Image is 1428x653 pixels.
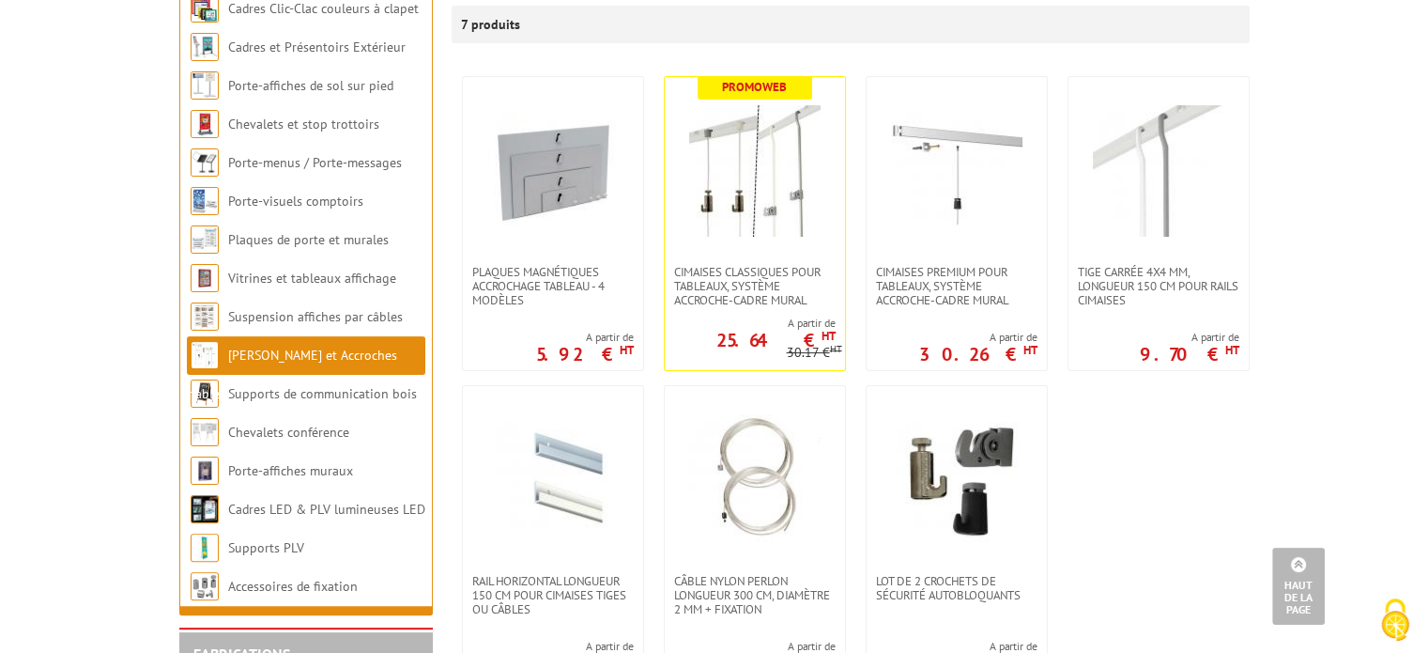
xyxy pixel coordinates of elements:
img: Suspension affiches par câbles [191,303,219,331]
span: Tige carrée 4x4 mm, longueur 150 cm pour rails cimaises [1078,265,1239,307]
a: Cimaises CLASSIQUES pour tableaux, système accroche-cadre mural [665,265,845,307]
a: Tige carrée 4x4 mm, longueur 150 cm pour rails cimaises [1068,265,1249,307]
img: Lot de 2 crochets de sécurité autobloquants [891,414,1022,546]
a: Cadres et Présentoirs Extérieur [228,39,406,55]
a: Supports PLV [228,539,304,556]
button: Cookies (fenêtre modale) [1362,589,1428,653]
span: A partir de [665,316,836,331]
img: Plaques de porte et murales [191,225,219,254]
p: 25.64 € [716,334,836,346]
span: A partir de [919,330,1037,345]
p: 7 produits [461,6,531,43]
img: Chevalets conférence [191,418,219,446]
img: Chevalets et stop trottoirs [191,110,219,138]
img: Câble nylon perlon longueur 300 cm, diamètre 2 mm + fixation [689,414,821,546]
a: Cadres LED & PLV lumineuses LED [228,501,425,518]
a: Haut de la page [1272,548,1325,625]
span: Rail horizontal longueur 150 cm pour cimaises tiges ou câbles [472,574,634,616]
sup: HT [1023,342,1037,358]
a: Porte-visuels comptoirs [228,193,363,210]
span: Cimaises PREMIUM pour tableaux, système accroche-cadre mural [876,265,1037,307]
img: Accessoires de fixation [191,572,219,600]
a: Rail horizontal longueur 150 cm pour cimaises tiges ou câbles [463,574,643,616]
img: Supports PLV [191,534,219,562]
a: Vitrines et tableaux affichage [228,270,396,287]
a: Porte-menus / Porte-messages [228,154,402,171]
span: Câble nylon perlon longueur 300 cm, diamètre 2 mm + fixation [674,574,836,616]
img: Tige carrée 4x4 mm, longueur 150 cm pour rails cimaises [1093,105,1224,237]
span: Cimaises CLASSIQUES pour tableaux, système accroche-cadre mural [674,265,836,307]
p: 30.17 € [787,346,842,360]
img: Cadres LED & PLV lumineuses LED [191,495,219,523]
img: Vitrines et tableaux affichage [191,264,219,292]
img: Porte-affiches muraux [191,457,219,485]
a: Câble nylon perlon longueur 300 cm, diamètre 2 mm + fixation [665,574,845,616]
img: Porte-menus / Porte-messages [191,148,219,177]
sup: HT [1225,342,1239,358]
a: Suspension affiches par câbles [228,308,403,325]
sup: HT [620,342,634,358]
a: Chevalets conférence [228,424,349,441]
sup: HT [830,342,842,355]
span: A partir de [1140,330,1239,345]
img: Cimaises CLASSIQUES pour tableaux, système accroche-cadre mural [689,105,821,237]
a: Cimaises PREMIUM pour tableaux, système accroche-cadre mural [867,265,1047,307]
img: Cimaises et Accroches tableaux [191,341,219,369]
img: Rail horizontal longueur 150 cm pour cimaises tiges ou câbles [487,414,619,546]
span: Plaques magnétiques accrochage tableau - 4 modèles [472,265,634,307]
a: Porte-affiches muraux [228,462,353,479]
img: Porte-affiches de sol sur pied [191,71,219,100]
span: Lot de 2 crochets de sécurité autobloquants [876,574,1037,602]
img: Porte-visuels comptoirs [191,187,219,215]
a: Chevalets et stop trottoirs [228,116,379,132]
a: Plaques de porte et murales [228,231,389,248]
b: Promoweb [722,79,787,95]
img: Plaques magnétiques accrochage tableau - 4 modèles [487,105,619,237]
p: 9.70 € [1140,349,1239,360]
img: Cadres et Présentoirs Extérieur [191,33,219,61]
p: 5.92 € [536,349,634,360]
a: Porte-affiches de sol sur pied [228,77,393,94]
a: Lot de 2 crochets de sécurité autobloquants [867,574,1047,602]
img: Cimaises PREMIUM pour tableaux, système accroche-cadre mural [891,105,1022,237]
p: 30.26 € [919,349,1037,360]
a: Supports de communication bois [228,385,417,402]
a: Plaques magnétiques accrochage tableau - 4 modèles [463,265,643,307]
span: A partir de [536,330,634,345]
img: Cookies (fenêtre modale) [1372,597,1419,644]
a: [PERSON_NAME] et Accroches tableaux [191,347,397,402]
sup: HT [821,328,836,344]
a: Accessoires de fixation [228,578,358,595]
